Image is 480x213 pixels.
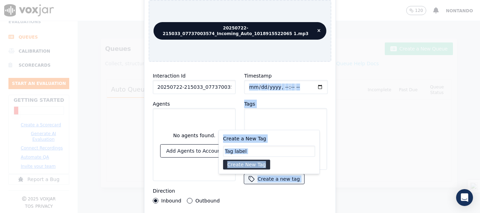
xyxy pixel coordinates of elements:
[195,198,220,203] label: Outbound
[153,188,175,194] label: Direction
[244,174,304,184] button: Create a new tag
[153,101,170,107] label: Agents
[153,73,186,79] label: Interaction Id
[223,160,270,169] button: Create New Tag
[154,22,326,40] span: 20250722-215033_07737003574_Incoming_Auto_1018915522065 1.mp3
[223,146,315,157] input: Tag label
[173,132,215,145] div: No agents found.
[456,189,473,206] div: Open Intercom Messenger
[223,136,266,141] label: Create a New Tag
[153,80,236,94] input: reference id, file name, etc
[161,198,181,203] label: Inbound
[244,73,272,79] label: Timestamp
[244,101,255,107] label: Tags
[161,145,228,157] button: Add Agents to Account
